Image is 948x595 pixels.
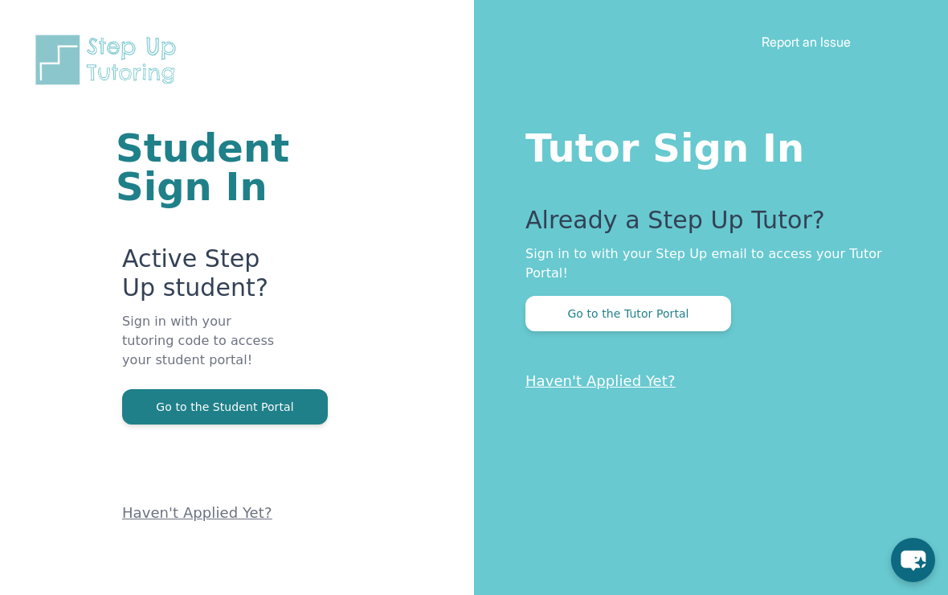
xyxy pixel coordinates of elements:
[525,296,731,331] button: Go to the Tutor Portal
[122,312,281,389] p: Sign in with your tutoring code to access your student portal!
[122,504,272,521] a: Haven't Applied Yet?
[525,206,884,244] p: Already a Step Up Tutor?
[525,244,884,283] p: Sign in to with your Step Up email to access your Tutor Portal!
[762,34,851,50] a: Report an Issue
[525,372,676,389] a: Haven't Applied Yet?
[32,32,186,88] img: Step Up Tutoring horizontal logo
[525,306,731,321] a: Go to the Tutor Portal
[525,122,884,167] h1: Tutor Sign In
[116,129,281,206] h1: Student Sign In
[122,399,328,414] a: Go to the Student Portal
[122,389,328,425] button: Go to the Student Portal
[122,244,281,312] p: Active Step Up student?
[891,538,935,582] button: chat-button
